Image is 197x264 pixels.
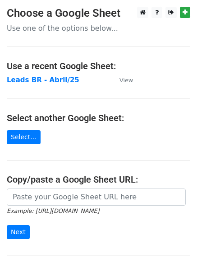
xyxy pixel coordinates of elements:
h3: Choose a Google Sheet [7,7,190,20]
p: Use one of the options below... [7,24,190,33]
h4: Select another Google Sheet: [7,113,190,123]
div: Widget de chat [152,221,197,264]
small: Example: [URL][DOMAIN_NAME] [7,207,99,214]
a: View [110,76,133,84]
a: Leads BR - Abril/25 [7,76,79,84]
h4: Copy/paste a Google Sheet URL: [7,174,190,185]
h4: Use a recent Google Sheet: [7,61,190,71]
input: Paste your Google Sheet URL here [7,189,186,206]
input: Next [7,225,30,239]
a: Select... [7,130,41,144]
small: View [119,77,133,84]
iframe: Chat Widget [152,221,197,264]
